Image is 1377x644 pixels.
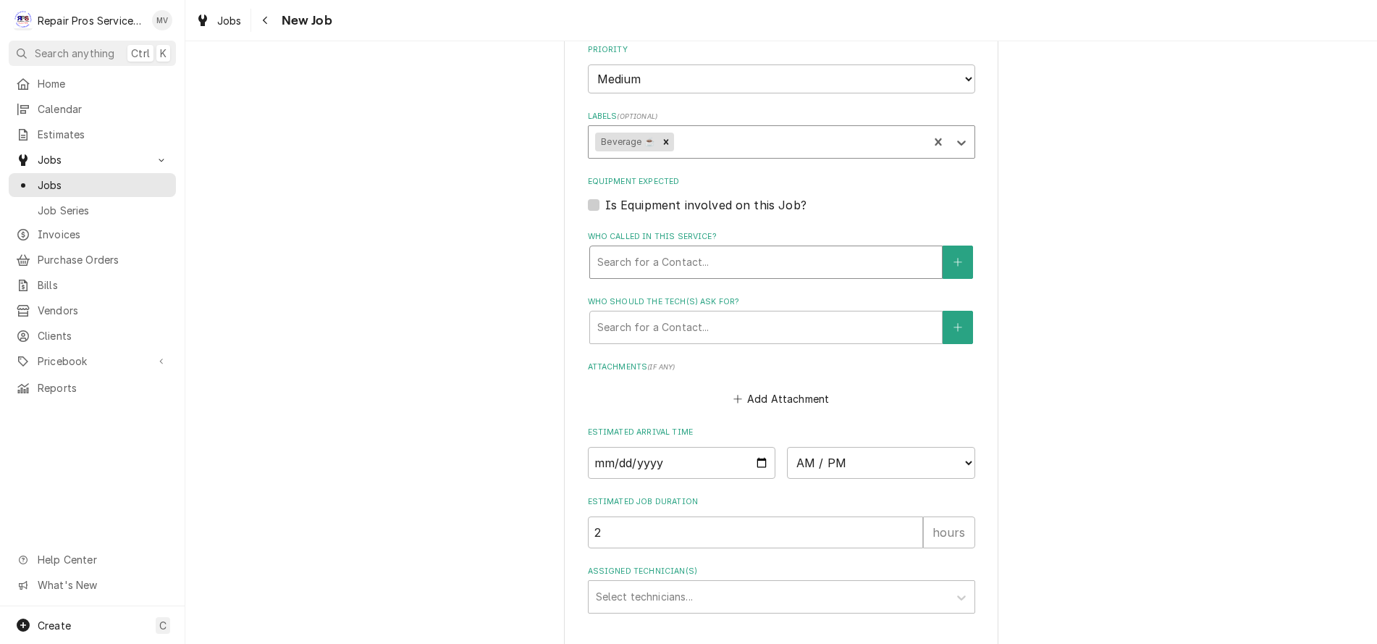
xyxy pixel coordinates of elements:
div: MV [152,10,172,30]
span: Purchase Orders [38,252,169,267]
div: Who called in this service? [588,231,975,278]
input: Date [588,447,776,479]
label: Who should the tech(s) ask for? [588,296,975,308]
span: Jobs [38,152,147,167]
a: Purchase Orders [9,248,176,272]
button: Add Attachment [730,389,832,409]
span: Job Series [38,203,169,218]
span: New Job [277,11,332,30]
label: Priority [588,44,975,56]
span: Create [38,619,71,632]
label: Who called in this service? [588,231,975,243]
div: Attachments [588,361,975,409]
span: What's New [38,577,167,593]
span: C [159,618,167,633]
svg: Create New Contact [953,257,962,267]
span: Ctrl [131,46,150,61]
span: Search anything [35,46,114,61]
svg: Create New Contact [953,322,962,333]
a: Jobs [9,173,176,197]
span: Jobs [217,13,242,28]
span: ( if any ) [647,363,675,371]
label: Assigned Technician(s) [588,566,975,577]
a: Go to What's New [9,573,176,597]
div: Repair Pros Services Inc [38,13,144,28]
span: Help Center [38,552,167,567]
span: Bills [38,277,169,293]
div: Estimated Arrival Time [588,427,975,478]
a: Reports [9,376,176,400]
span: Jobs [38,177,169,193]
div: Beverage ☕ [595,133,658,151]
button: Navigate back [254,9,277,32]
label: Labels [588,111,975,122]
label: Estimated Arrival Time [588,427,975,438]
label: Estimated Job Duration [588,496,975,508]
select: Time Select [787,447,975,479]
div: Mindy Volker's Avatar [152,10,172,30]
button: Create New Contact [943,246,973,279]
span: Calendar [38,101,169,117]
a: Invoices [9,222,176,246]
div: Repair Pros Services Inc's Avatar [13,10,33,30]
a: Calendar [9,97,176,121]
a: Go to Help Center [9,548,176,572]
div: Who should the tech(s) ask for? [588,296,975,343]
span: Clients [38,328,169,343]
a: Estimates [9,122,176,146]
span: Estimates [38,127,169,142]
span: Pricebook [38,354,147,369]
label: Equipment Expected [588,176,975,188]
span: K [160,46,167,61]
label: Attachments [588,361,975,373]
a: Clients [9,324,176,348]
span: Vendors [38,303,169,318]
div: Labels [588,111,975,158]
a: Go to Pricebook [9,349,176,373]
span: Home [38,76,169,91]
a: Jobs [190,9,248,33]
a: Bills [9,273,176,297]
div: Assigned Technician(s) [588,566,975,613]
a: Job Series [9,198,176,222]
label: Is Equipment involved on this Job? [605,196,807,214]
div: Remove Beverage ☕ [658,133,674,151]
span: Reports [38,380,169,396]
span: Invoices [38,227,169,242]
button: Create New Contact [943,311,973,344]
a: Go to Jobs [9,148,176,172]
div: Priority [588,44,975,93]
a: Vendors [9,298,176,322]
div: hours [923,517,975,548]
button: Search anythingCtrlK [9,41,176,66]
div: Equipment Expected [588,176,975,213]
div: Estimated Job Duration [588,496,975,548]
span: ( optional ) [617,112,657,120]
div: R [13,10,33,30]
a: Home [9,72,176,96]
